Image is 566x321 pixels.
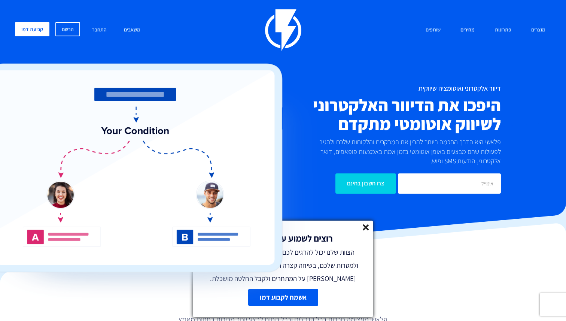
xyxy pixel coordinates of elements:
[526,22,551,38] a: מוצרים
[55,22,80,36] a: הרשם
[15,22,49,36] a: קביעת דמו
[455,22,480,38] a: מחירים
[489,22,517,38] a: פתרונות
[118,22,146,38] a: משאבים
[398,173,500,194] input: אימייל
[311,137,501,166] p: פלאשי היא הדרך החכמה ביותר להבין את המבקרים והלקוחות שלכם ולהגיב לפעולות שהם מבצעים באופן אוטומטי...
[420,22,446,38] a: שותפים
[244,96,501,133] h2: היפכו את הדיוור האלקטרוני לשיווק אוטומטי מתקדם
[244,85,501,92] h1: דיוור אלקטרוני ואוטומציה שיווקית
[335,173,396,194] input: צרו חשבון בחינם
[86,22,112,38] a: התחבר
